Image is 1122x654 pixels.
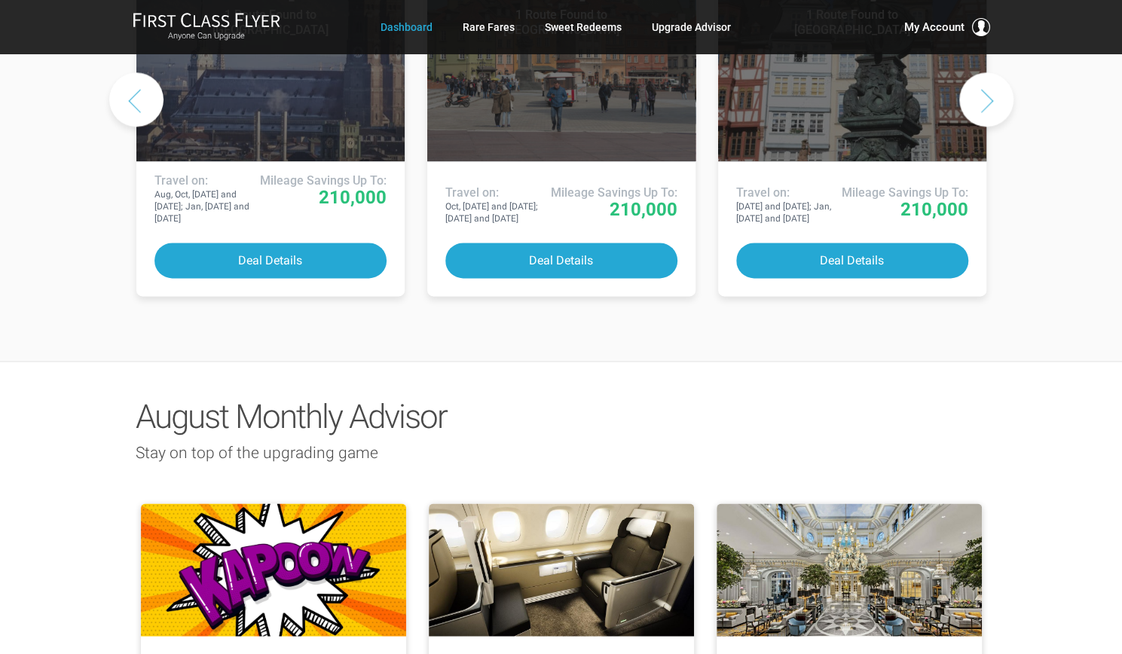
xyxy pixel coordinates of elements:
button: Previous slide [109,72,164,127]
img: First Class Flyer [133,12,280,28]
button: Deal Details [445,243,677,278]
button: Deal Details [736,243,968,278]
span: August Monthly Advisor [136,397,447,436]
span: My Account [904,18,965,36]
a: Upgrade Advisor [652,14,731,41]
a: Sweet Redeems [545,14,622,41]
small: Anyone Can Upgrade [133,31,280,41]
span: Stay on top of the upgrading game [136,444,378,462]
a: Rare Fares [463,14,515,41]
a: Dashboard [381,14,433,41]
button: My Account [904,18,990,36]
button: Next slide [959,72,1013,127]
a: First Class FlyerAnyone Can Upgrade [133,12,280,42]
button: Deal Details [154,243,387,278]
